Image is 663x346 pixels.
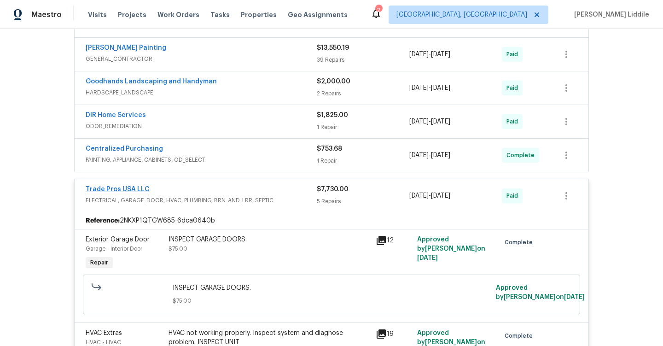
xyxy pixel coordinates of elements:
span: Geo Assignments [288,10,348,19]
span: [DATE] [409,118,429,125]
span: [DATE] [431,51,450,58]
span: HVAC - HVAC [86,340,121,345]
span: INSPECT GARAGE DOORS. [173,283,491,293]
div: 1 Repair [317,156,409,165]
span: Work Orders [157,10,199,19]
span: Complete [505,238,536,247]
span: - [409,117,450,126]
span: Approved by [PERSON_NAME] on [496,285,585,300]
span: [DATE] [409,51,429,58]
span: Tasks [210,12,230,18]
div: 1 Repair [317,123,409,132]
span: - [409,191,450,200]
span: - [409,83,450,93]
span: Properties [241,10,277,19]
span: HVAC Extras [86,330,122,336]
span: [DATE] [431,193,450,199]
span: [DATE] [564,294,585,300]
span: $13,550.19 [317,45,349,51]
span: - [409,50,450,59]
a: Centralized Purchasing [86,146,163,152]
a: Goodhands Landscaping and Handyman [86,78,217,85]
span: $753.68 [317,146,342,152]
span: Complete [506,151,538,160]
span: Paid [506,191,522,200]
span: PAINTING, APPLIANCE, CABINETS, OD_SELECT [86,155,317,164]
span: [DATE] [431,85,450,91]
div: 12 [376,235,412,246]
div: 2NKXP1QTGW685-6dca0640b [75,212,588,229]
span: Repair [87,258,112,267]
span: [DATE] [431,152,450,158]
div: INSPECT GARAGE DOORS. [169,235,370,244]
span: Garage - Interior Door [86,246,142,252]
span: [GEOGRAPHIC_DATA], [GEOGRAPHIC_DATA] [396,10,527,19]
span: [DATE] [409,193,429,199]
span: $1,825.00 [317,112,348,118]
span: Exterior Garage Door [86,236,150,243]
a: Trade Pros USA LLC [86,186,150,193]
span: [DATE] [409,152,429,158]
span: $75.00 [173,296,491,305]
span: - [409,151,450,160]
span: Projects [118,10,146,19]
span: ELECTRICAL, GARAGE_DOOR, HVAC, PLUMBING, BRN_AND_LRR, SEPTIC [86,196,317,205]
span: $7,730.00 [317,186,349,193]
span: Complete [505,331,536,340]
div: 19 [376,328,412,340]
span: Paid [506,83,522,93]
span: Approved by [PERSON_NAME] on [417,236,485,261]
a: DIR Home Services [86,112,146,118]
div: 5 Repairs [317,197,409,206]
span: Paid [506,50,522,59]
span: ODOR_REMEDIATION [86,122,317,131]
span: $75.00 [169,246,187,252]
span: Paid [506,117,522,126]
div: 2 Repairs [317,89,409,98]
span: [DATE] [431,118,450,125]
span: $2,000.00 [317,78,350,85]
span: HARDSCAPE_LANDSCAPE [86,88,317,97]
span: Visits [88,10,107,19]
span: [PERSON_NAME] Liddile [570,10,649,19]
span: Maestro [31,10,62,19]
span: [DATE] [417,255,438,261]
div: 2 [375,6,382,15]
div: 39 Repairs [317,55,409,65]
span: GENERAL_CONTRACTOR [86,54,317,64]
b: Reference: [86,216,120,225]
span: [DATE] [409,85,429,91]
a: [PERSON_NAME] Painting [86,45,166,51]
